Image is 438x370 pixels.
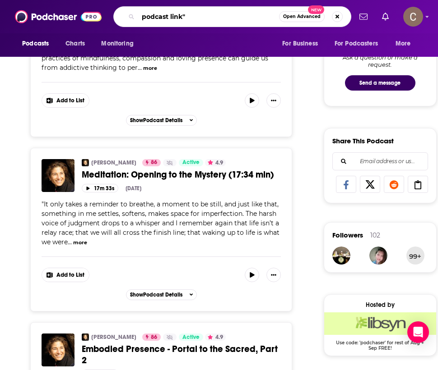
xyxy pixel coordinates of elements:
[279,11,325,22] button: Open AdvancedNew
[82,159,89,166] img: Tara Brach
[329,35,391,52] button: open menu
[113,6,351,27] div: Search podcasts, credits, & more...
[407,321,429,343] div: Open Intercom Messenger
[332,54,428,68] div: Ask a question or make a request.
[332,152,428,170] div: Search followers
[205,333,226,341] button: 4.9
[142,333,161,341] a: 86
[82,343,281,366] a: Embodied Presence - Portal to the Sacred, Part 2
[378,9,392,24] a: Show notifications dropdown
[182,158,200,167] span: Active
[403,7,423,27] span: Logged in as clay.bolton
[68,238,72,246] span: ...
[42,159,75,192] img: Meditation: Opening to the Mystery (17:34 min)
[42,94,89,107] button: Show More Button
[266,268,281,282] button: Show More Button
[60,35,90,52] a: Charts
[82,184,118,192] button: 17m 33s
[396,37,411,50] span: More
[403,7,423,27] img: User Profile
[356,9,371,24] a: Show notifications dropdown
[332,231,363,239] span: Followers
[56,272,84,279] span: Add to List
[403,7,423,27] button: Show profile menu
[82,343,278,366] span: Embodied Presence - Portal to the Sacred, Part 2
[324,301,436,309] div: Hosted by
[138,64,142,72] span: ...
[384,176,404,193] a: Share on Reddit
[336,176,356,193] a: Share on Facebook
[324,312,436,350] a: Libsyn Deal: Use code: 'podchaser' for rest of Aug + Sep FREE!
[360,176,380,193] a: Share on X/Twitter
[332,137,394,145] h3: Share This Podcast
[126,115,197,126] button: ShowPodcast Details
[143,64,157,72] button: more
[22,37,49,50] span: Podcasts
[408,176,428,193] a: Copy Link
[324,312,436,335] img: Libsyn Deal: Use code: 'podchaser' for rest of Aug + Sep FREE!
[91,159,136,166] a: [PERSON_NAME]
[282,37,318,50] span: For Business
[324,335,436,351] span: Use code: 'podchaser' for rest of Aug + Sep FREE!
[82,169,274,180] span: Meditation: Opening to the Mystery (17:34 min)
[266,93,281,108] button: Show More Button
[335,37,378,50] span: For Podcasters
[126,185,141,192] div: [DATE]
[101,37,133,50] span: Monitoring
[276,35,329,52] button: open menu
[56,97,84,104] span: Add to List
[370,231,380,239] div: 102
[332,247,350,265] img: AboveGroundPod
[179,159,203,166] a: Active
[406,247,424,265] button: 99+
[389,35,422,52] button: open menu
[179,333,203,341] a: Active
[126,289,197,300] button: ShowPodcast Details
[345,75,415,91] button: Send a message
[283,14,321,19] span: Open Advanced
[130,292,182,298] span: Show Podcast Details
[340,153,420,170] input: Email address or username...
[42,268,89,282] button: Show More Button
[42,200,280,246] span: "It only takes a reminder to breathe, a moment to be still, and just like that, something in me s...
[182,333,200,342] span: Active
[205,159,226,166] button: 4.9
[130,117,182,123] span: Show Podcast Details
[42,333,75,366] img: Embodied Presence - Portal to the Sacred, Part 2
[151,333,157,342] span: 86
[73,239,87,247] button: more
[15,8,102,25] img: Podchaser - Follow, Share and Rate Podcasts
[151,158,157,167] span: 86
[142,159,161,166] a: 86
[65,37,85,50] span: Charts
[369,247,387,265] img: teresalamis
[308,5,324,14] span: New
[91,333,136,341] a: [PERSON_NAME]
[82,169,281,180] a: Meditation: Opening to the Mystery (17:34 min)
[82,333,89,341] img: Tara Brach
[95,35,145,52] button: open menu
[16,35,61,52] button: open menu
[138,9,279,24] input: Search podcasts, credits, & more...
